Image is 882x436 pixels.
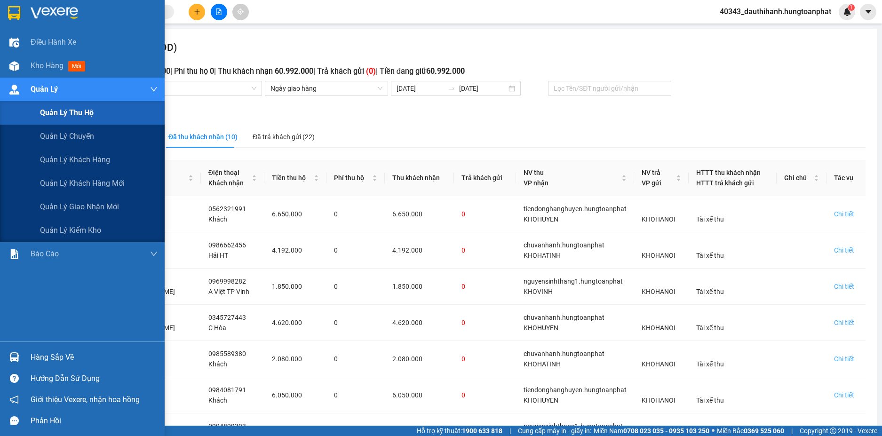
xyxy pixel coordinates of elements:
span: 0 [334,319,338,326]
span: KHOHANOI [642,360,675,368]
span: HTTT trả khách gửi [696,179,754,187]
span: tiendonghanghuyen.hungtoanphat [524,205,627,213]
span: notification [10,395,19,404]
span: Miền Nam [594,426,709,436]
span: KHOHANOI [642,324,675,332]
h3: Tổng: Đơn | Tiền thu hộ | Phí thu hộ | Thu khách nhận | Trả khách gửi | Tiền đang giữ [45,65,866,78]
div: 0 [461,390,509,400]
span: 0904899393 [208,422,246,430]
strong: 1900 633 818 [462,427,502,435]
span: 0562321991 [208,205,246,213]
div: Phản hồi [31,414,158,428]
div: 4.192.000 [272,245,319,255]
span: NV trả [642,169,660,176]
span: KHOHUYEN [524,324,558,332]
div: 6.650.000 [272,209,319,219]
span: Phí thu hộ [334,173,370,183]
span: KHOHATINH [524,360,561,368]
div: 0 [461,245,509,255]
th: Tác vụ [826,160,866,196]
span: 40343_dauthihanh.hungtoanphat [712,6,839,17]
span: Điện thoại [208,169,239,176]
span: 1 [850,4,853,11]
b: 60.992.000 [275,67,313,76]
div: 4.192.000 [392,245,447,255]
span: Quản lý giao nhận mới [40,201,119,213]
div: 4.620.000 [392,317,447,328]
span: copyright [830,428,836,434]
span: 0984081791 [208,386,246,394]
span: message [10,416,19,425]
span: Tài xế thu [696,396,724,404]
span: VP nhận [524,179,548,187]
span: | [791,426,793,436]
img: warehouse-icon [9,85,19,95]
th: Trả khách gửi [454,160,516,196]
span: KHOHUYEN [524,396,558,404]
span: Khách [208,215,227,223]
span: KHOHANOI [642,252,675,259]
span: Tài xế thu [696,324,724,332]
span: 0 [334,246,338,254]
img: solution-icon [9,249,19,259]
span: 0986662456 [208,241,246,249]
span: Giới thiệu Vexere, nhận hoa hồng [31,394,140,405]
div: 2.080.000 [392,354,447,364]
span: 0985589380 [208,350,246,357]
div: Hàng sắp về [31,350,158,365]
div: 1.850.000 [392,281,447,292]
span: chuvanhanh.hungtoanphat [524,350,604,357]
div: Chi tiết đơn hàng [834,317,854,328]
span: caret-down [864,8,873,16]
span: Hải HT [208,252,228,259]
span: KHOHATINH [524,252,561,259]
div: 0 [461,281,509,292]
div: Đã thu khách nhận (10) [168,132,238,142]
span: to [448,85,455,92]
span: 0 [334,210,338,218]
span: Miền Bắc [717,426,784,436]
span: 0 [334,391,338,399]
th: Thu khách nhận [385,160,454,196]
span: down [150,86,158,93]
span: chuvanhanh.hungtoanphat [524,241,604,249]
div: 0 [461,209,509,219]
span: 0969998282 [208,277,246,285]
div: 1.850.000 [272,281,319,292]
span: Điều hành xe [31,36,76,48]
span: 0 [334,283,338,290]
span: down [150,250,158,258]
span: Quản Lý [31,83,58,95]
span: question-circle [10,374,19,383]
span: tiendonghanghuyen.hungtoanphat [524,386,627,394]
span: A Việt TP Vinh [208,288,249,295]
span: Quản lý chuyến [40,130,94,142]
strong: 0369 525 060 [744,427,784,435]
div: Chi tiết đơn hàng [834,281,854,292]
span: NV thu [524,169,544,176]
span: Khách [208,360,227,368]
span: Ghi chú [784,173,811,183]
button: caret-down [860,4,876,20]
span: C Hòa [208,324,226,332]
span: HTTT thu khách nhận [696,169,761,176]
button: aim [232,4,249,20]
div: 6.650.000 [392,209,447,219]
span: swap-right [448,85,455,92]
span: nguyensinhthang1.hungtoanphat [524,422,623,430]
span: 0345727443 [208,314,246,321]
b: 0 [210,67,214,76]
span: Khách [208,396,227,404]
span: nguyensinhthang1.hungtoanphat [524,277,623,285]
span: KHOHANOI [642,288,675,295]
span: KHOHUYEN [524,215,558,223]
div: Chi tiết đơn hàng [834,390,854,400]
img: warehouse-icon [9,352,19,362]
input: Ngày bắt đầu [397,83,444,94]
span: Tiền thu hộ [272,173,312,183]
span: mới [68,61,85,71]
span: KHOHANOI [642,215,675,223]
b: 60.992.000 [426,67,465,76]
span: plus [194,8,200,15]
span: Hỗ trợ kỹ thuật: [417,426,502,436]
